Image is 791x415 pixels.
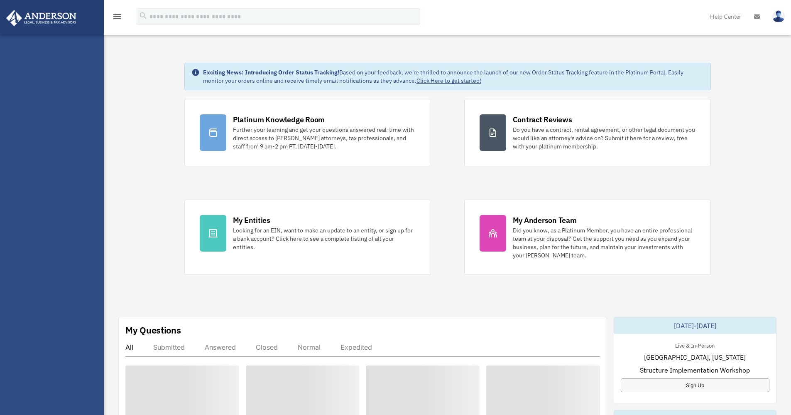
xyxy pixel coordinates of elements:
[184,200,431,275] a: My Entities Looking for an EIN, want to make an update to an entity, or sign up for a bank accoun...
[112,15,122,22] a: menu
[153,343,185,351] div: Submitted
[513,226,695,259] div: Did you know, as a Platinum Member, you have an entire professional team at your disposal? Get th...
[233,226,416,251] div: Looking for an EIN, want to make an update to an entity, or sign up for a bank account? Click her...
[125,343,133,351] div: All
[640,365,750,375] span: Structure Implementation Workshop
[233,126,416,151] div: Further your learning and get your questions answered real-time with direct access to [PERSON_NAM...
[772,10,785,22] img: User Pic
[614,317,776,334] div: [DATE]-[DATE]
[340,343,372,351] div: Expedited
[125,324,181,336] div: My Questions
[233,114,325,125] div: Platinum Knowledge Room
[621,378,769,392] a: Sign Up
[203,69,339,76] strong: Exciting News: Introducing Order Status Tracking!
[464,99,711,166] a: Contract Reviews Do you have a contract, rental agreement, or other legal document you would like...
[4,10,79,26] img: Anderson Advisors Platinum Portal
[513,114,572,125] div: Contract Reviews
[513,215,577,225] div: My Anderson Team
[298,343,321,351] div: Normal
[205,343,236,351] div: Answered
[513,126,695,151] div: Do you have a contract, rental agreement, or other legal document you would like an attorney's ad...
[464,200,711,275] a: My Anderson Team Did you know, as a Platinum Member, you have an entire professional team at your...
[416,77,481,84] a: Click Here to get started!
[644,352,746,362] span: [GEOGRAPHIC_DATA], [US_STATE]
[203,68,704,85] div: Based on your feedback, we're thrilled to announce the launch of our new Order Status Tracking fe...
[112,12,122,22] i: menu
[233,215,270,225] div: My Entities
[256,343,278,351] div: Closed
[139,11,148,20] i: search
[669,341,721,349] div: Live & In-Person
[184,99,431,166] a: Platinum Knowledge Room Further your learning and get your questions answered real-time with dire...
